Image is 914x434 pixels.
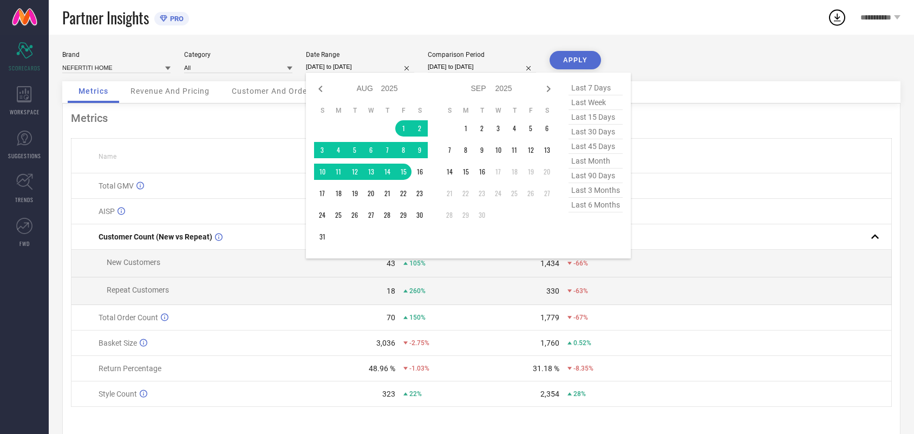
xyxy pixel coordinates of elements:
td: Tue Sep 23 2025 [474,185,490,202]
span: 105% [409,260,426,267]
div: Date Range [306,51,414,59]
td: Tue Sep 30 2025 [474,207,490,223]
td: Tue Aug 19 2025 [347,185,363,202]
div: Brand [62,51,171,59]
th: Tuesday [347,106,363,115]
td: Thu Aug 21 2025 [379,185,395,202]
td: Fri Aug 15 2025 [395,164,412,180]
button: APPLY [550,51,601,69]
td: Sat Sep 13 2025 [539,142,555,158]
th: Monday [330,106,347,115]
td: Thu Aug 28 2025 [379,207,395,223]
span: 260% [409,287,426,295]
th: Friday [395,106,412,115]
td: Sat Aug 30 2025 [412,207,428,223]
td: Mon Aug 18 2025 [330,185,347,202]
td: Mon Sep 29 2025 [458,207,474,223]
span: -63% [573,287,588,295]
div: Previous month [314,82,327,95]
td: Sat Aug 23 2025 [412,185,428,202]
td: Wed Aug 20 2025 [363,185,379,202]
td: Thu Sep 25 2025 [506,185,523,202]
span: New Customers [107,258,160,267]
span: last 30 days [569,125,623,139]
td: Wed Sep 24 2025 [490,185,506,202]
span: last 15 days [569,110,623,125]
span: Return Percentage [99,364,161,373]
td: Fri Sep 12 2025 [523,142,539,158]
td: Mon Sep 08 2025 [458,142,474,158]
span: last 6 months [569,198,623,212]
td: Tue Sep 02 2025 [474,120,490,137]
td: Fri Aug 29 2025 [395,207,412,223]
span: Total GMV [99,182,134,190]
div: Next month [542,82,555,95]
td: Tue Sep 16 2025 [474,164,490,180]
span: last 3 months [569,183,623,198]
span: 0.52% [573,339,591,347]
td: Sun Aug 24 2025 [314,207,330,223]
td: Thu Sep 04 2025 [506,120,523,137]
td: Mon Aug 04 2025 [330,142,347,158]
th: Thursday [506,106,523,115]
th: Saturday [412,106,428,115]
div: 70 [387,313,395,322]
td: Fri Sep 26 2025 [523,185,539,202]
td: Sun Aug 17 2025 [314,185,330,202]
span: FWD [19,239,30,248]
div: 323 [382,390,395,398]
th: Thursday [379,106,395,115]
td: Wed Aug 27 2025 [363,207,379,223]
td: Sun Sep 28 2025 [441,207,458,223]
td: Sat Aug 16 2025 [412,164,428,180]
td: Sun Sep 14 2025 [441,164,458,180]
span: Style Count [99,390,137,398]
div: 1,434 [540,259,559,268]
td: Fri Sep 05 2025 [523,120,539,137]
div: 330 [546,287,559,295]
span: last 7 days [569,81,623,95]
th: Wednesday [363,106,379,115]
th: Saturday [539,106,555,115]
span: 28% [573,390,586,398]
span: 22% [409,390,422,398]
div: 43 [387,259,395,268]
td: Thu Aug 14 2025 [379,164,395,180]
td: Wed Sep 03 2025 [490,120,506,137]
span: Customer Count (New vs Repeat) [99,232,212,241]
span: SCORECARDS [9,64,41,72]
td: Tue Sep 09 2025 [474,142,490,158]
td: Sat Aug 09 2025 [412,142,428,158]
td: Sat Sep 20 2025 [539,164,555,180]
span: -66% [573,260,588,267]
td: Mon Aug 11 2025 [330,164,347,180]
input: Select date range [306,61,414,73]
td: Fri Aug 08 2025 [395,142,412,158]
div: Comparison Period [428,51,536,59]
th: Monday [458,106,474,115]
td: Fri Aug 22 2025 [395,185,412,202]
td: Wed Sep 17 2025 [490,164,506,180]
div: 48.96 % [369,364,395,373]
td: Tue Aug 05 2025 [347,142,363,158]
span: -2.75% [409,339,429,347]
span: Repeat Customers [107,286,169,294]
td: Sun Sep 21 2025 [441,185,458,202]
td: Sat Sep 27 2025 [539,185,555,202]
td: Sat Aug 02 2025 [412,120,428,137]
span: Basket Size [99,339,137,347]
td: Fri Aug 01 2025 [395,120,412,137]
td: Sat Sep 06 2025 [539,120,555,137]
td: Mon Sep 15 2025 [458,164,474,180]
span: last 90 days [569,169,623,183]
span: last week [569,95,623,110]
td: Mon Sep 01 2025 [458,120,474,137]
input: Select comparison period [428,61,536,73]
td: Wed Sep 10 2025 [490,142,506,158]
th: Tuesday [474,106,490,115]
span: Total Order Count [99,313,158,322]
span: -1.03% [409,365,429,372]
span: SUGGESTIONS [8,152,41,160]
span: Name [99,153,116,160]
td: Thu Sep 11 2025 [506,142,523,158]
